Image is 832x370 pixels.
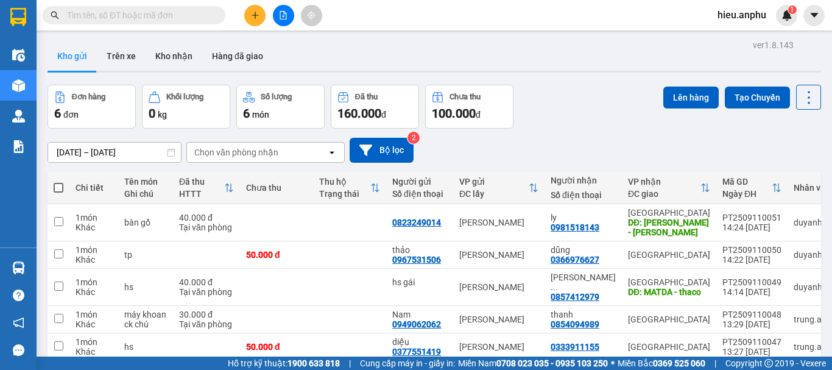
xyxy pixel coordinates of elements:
div: dũng [551,245,616,255]
div: Số lượng [261,93,292,101]
span: ... [551,282,558,292]
div: [PERSON_NAME] [459,315,538,324]
span: plus [251,11,259,20]
div: ver 1.8.143 [753,38,794,52]
div: Thu hộ [319,177,370,187]
div: Số điện thoại [551,190,616,200]
span: ⚪️ [611,361,615,366]
span: Miền Bắc [618,357,705,370]
th: Toggle SortBy [313,172,386,204]
div: 14:22 [DATE] [722,255,781,265]
div: [GEOGRAPHIC_DATA] [628,342,710,352]
span: message [13,344,24,356]
div: tp [124,250,167,260]
div: 14:24 [DATE] [722,222,781,232]
div: Chưa thu [449,93,481,101]
div: ĐC lấy [459,189,529,199]
img: warehouse-icon [12,49,25,62]
div: Khác [76,222,112,232]
div: [GEOGRAPHIC_DATA] [628,277,710,287]
button: Chưa thu100.000đ [425,85,513,129]
div: 13:29 [DATE] [722,319,781,329]
img: solution-icon [12,140,25,153]
div: 1 món [76,213,112,222]
div: Chưa thu [246,183,307,193]
div: [PERSON_NAME] [459,282,538,292]
div: hs [124,342,167,352]
div: 1 món [76,310,112,319]
div: 0949062062 [392,319,441,329]
div: tuấn -trinh MATDA [551,272,616,292]
div: 14:14 [DATE] [722,287,781,297]
div: PT2509110051 [722,213,781,222]
div: Nam [392,310,447,319]
sup: 2 [407,132,420,144]
div: Trạng thái [319,189,370,199]
span: | [349,357,351,370]
span: đơn [63,110,79,119]
div: 0377551419 [392,347,441,357]
button: Đã thu160.000đ [331,85,419,129]
div: DĐ: MATDA - thaco [628,287,710,297]
button: Kho nhận [146,41,202,71]
div: [PERSON_NAME] [459,218,538,227]
span: hieu.anphu [708,7,776,23]
div: 0333911155 [551,342,599,352]
div: thảo [392,245,447,255]
div: ck chú [124,319,167,329]
th: Toggle SortBy [173,172,240,204]
div: Đã thu [355,93,378,101]
button: file-add [273,5,294,26]
strong: 0369 525 060 [653,358,705,368]
th: Toggle SortBy [716,172,788,204]
div: HTTT [179,189,224,199]
span: caret-down [809,10,820,21]
div: 1 món [76,337,112,347]
button: Hàng đã giao [202,41,273,71]
img: warehouse-icon [12,110,25,123]
span: 1 [790,5,794,14]
th: Toggle SortBy [622,172,716,204]
div: Đã thu [179,177,224,187]
div: thanh [551,310,616,319]
div: PT2509110050 [722,245,781,255]
img: warehouse-icon [12,261,25,274]
img: logo-vxr [10,8,26,26]
div: hs gái [392,277,447,287]
div: Đơn hàng [72,93,105,101]
button: plus [244,5,266,26]
div: [PERSON_NAME] [459,342,538,352]
div: Ghi chú [124,189,167,199]
div: Khác [76,347,112,357]
div: Chi tiết [76,183,112,193]
div: diệu [392,337,447,347]
svg: open [327,148,337,157]
span: 100.000 [432,106,476,121]
span: kg [158,110,167,119]
button: aim [301,5,322,26]
div: PT2509110049 [722,277,781,287]
button: Số lượng6món [236,85,325,129]
button: Khối lượng0kg [142,85,230,129]
div: [PERSON_NAME] [459,250,538,260]
div: 1 món [76,277,112,287]
div: Ngày ĐH [722,189,772,199]
div: Khối lượng [166,93,203,101]
div: máy khoan [124,310,167,319]
span: search [51,11,59,20]
span: 0 [149,106,155,121]
div: [GEOGRAPHIC_DATA] [628,315,710,324]
strong: 1900 633 818 [287,358,340,368]
sup: 1 [788,5,797,14]
div: 50.000 đ [246,342,307,352]
div: Khác [76,287,112,297]
img: icon-new-feature [781,10,792,21]
input: Select a date range. [48,143,181,162]
div: PT2509110048 [722,310,781,319]
div: DĐ: liên nghĩa - Đức Trọng [628,218,710,237]
div: Người nhận [551,176,616,185]
div: bàn gổ [124,218,167,227]
span: aim [307,11,316,20]
div: 40.000 đ [179,277,234,287]
span: 6 [54,106,61,121]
